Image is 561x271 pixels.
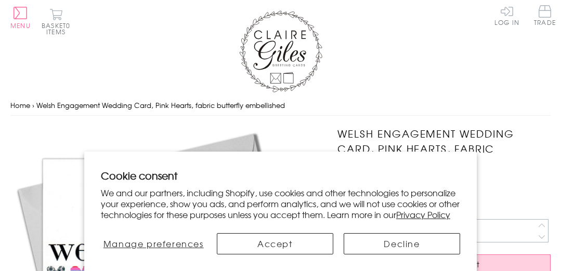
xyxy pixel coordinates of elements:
p: We and our partners, including Shopify, use cookies and other technologies to personalize your ex... [101,187,460,220]
button: Accept [217,233,333,254]
span: 0 items [46,21,70,36]
a: Privacy Policy [396,208,450,221]
button: Manage preferences [101,233,206,254]
button: Menu [10,7,31,29]
button: Decline [344,233,460,254]
h1: Welsh Engagement Wedding Card, Pink Hearts, fabric butterfly embellished [337,126,551,171]
h2: Cookie consent [101,168,460,183]
a: Home [10,100,30,110]
nav: breadcrumbs [10,95,551,116]
button: Basket0 items [42,8,70,35]
a: Log In [494,5,519,25]
a: Trade [534,5,556,28]
img: Claire Giles Greetings Cards [239,10,322,92]
span: Trade [534,5,556,25]
span: Manage preferences [103,237,204,250]
span: › [32,100,34,110]
span: Menu [10,21,31,30]
span: Welsh Engagement Wedding Card, Pink Hearts, fabric butterfly embellished [36,100,285,110]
